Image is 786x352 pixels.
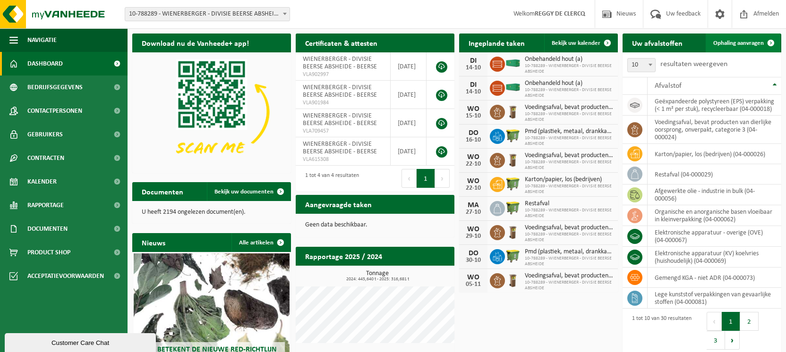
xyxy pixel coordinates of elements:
td: karton/papier, los (bedrijven) (04-000026) [648,144,781,164]
button: 3 [707,331,725,350]
div: 05-11 [464,281,483,288]
img: WB-1100-HPE-GN-50 [505,200,521,216]
span: VLA615308 [303,156,383,163]
h2: Download nu de Vanheede+ app! [132,34,258,52]
h2: Ingeplande taken [459,34,534,52]
span: 10 [628,59,655,72]
span: 10-788289 - WIENERBERGER - DIVISIE BEERSE ABSHEIDE [525,208,613,219]
span: Afvalstof [655,82,682,90]
span: WIENERBERGER - DIVISIE BEERSE ABSHEIDE - BEERSE [303,112,377,127]
span: Bedrijfsgegevens [27,75,83,99]
img: WB-0140-HPE-BN-01 [505,151,521,168]
span: Kalender [27,170,57,193]
span: WIENERBERGER - DIVISIE BEERSE ABSHEIDE - BEERSE [303,84,377,99]
td: [DATE] [391,109,427,137]
span: Rapportage [27,193,64,217]
span: VLA901984 [303,99,383,107]
div: DO [464,250,483,257]
div: DO [464,129,483,137]
span: WIENERBERGER - DIVISIE BEERSE ABSHEIDE - BEERSE [303,56,377,70]
span: Karton/papier, los (bedrijven) [525,176,613,184]
span: Onbehandeld hout (a) [525,80,613,87]
td: [DATE] [391,137,427,166]
span: Navigatie [27,28,57,52]
div: 29-10 [464,233,483,240]
div: 16-10 [464,137,483,143]
span: 10-788289 - WIENERBERGER - DIVISIE BEERSE ABSHEIDE [525,184,613,195]
button: 1 [722,312,740,331]
img: HK-XC-40-GN-00 [505,59,521,67]
span: Onbehandeld hout (a) [525,56,613,63]
p: U heeft 2194 ongelezen document(en). [142,209,282,216]
span: Pmd (plastiek, metaal, drankkartons) (bedrijven) [525,248,613,256]
span: 10-788289 - WIENERBERGER - DIVISIE BEERSE ABSHEIDE [525,63,613,75]
td: afgewerkte olie - industrie in bulk (04-000056) [648,184,781,205]
span: Voedingsafval, bevat producten van dierlijke oorsprong, onverpakt, categorie 3 [525,152,613,159]
span: 10-788289 - WIENERBERGER - DIVISIE BEERSE ABSHEIDE [525,135,613,147]
div: 1 tot 10 van 30 resultaten [627,311,692,351]
span: 10-788289 - WIENERBERGER - DIVISIE BEERSE ABSHEIDE [525,280,613,291]
div: WO [464,274,483,281]
span: Voedingsafval, bevat producten van dierlijke oorsprong, onverpakt, categorie 3 [525,272,613,280]
a: Ophaling aanvragen [706,34,780,52]
img: WB-0140-HPE-BN-01 [505,103,521,119]
div: DI [464,81,483,89]
h2: Aangevraagde taken [296,195,381,213]
span: 10-788289 - WIENERBERGER - DIVISIE BEERSE ABSHEIDE - BEERSE [125,8,290,21]
h2: Nieuws [132,233,175,251]
span: 10 [627,58,656,72]
td: restafval (04-000029) [648,164,781,184]
h2: Rapportage 2025 / 2024 [296,247,392,265]
img: Download de VHEPlus App [132,52,291,171]
div: WO [464,153,483,161]
span: 2024: 445,640 t - 2025: 316,681 t [300,277,454,282]
h3: Tonnage [300,270,454,282]
td: voedingsafval, bevat producten van dierlijke oorsprong, onverpakt, categorie 3 (04-000024) [648,116,781,144]
td: lege kunststof verpakkingen van gevaarlijke stoffen (04-000081) [648,288,781,309]
button: Previous [707,312,722,331]
div: 15-10 [464,113,483,119]
span: 10-788289 - WIENERBERGER - DIVISIE BEERSE ABSHEIDE - BEERSE [125,7,290,21]
div: 30-10 [464,257,483,264]
button: 2 [740,312,759,331]
span: Acceptatievoorwaarden [27,264,104,288]
img: HK-XC-40-GN-00 [505,83,521,92]
span: 10-788289 - WIENERBERGER - DIVISIE BEERSE ABSHEIDE [525,159,613,171]
td: [DATE] [391,52,427,81]
td: organische en anorganische basen vloeibaar in kleinverpakking (04-000062) [648,205,781,226]
h2: Certificaten & attesten [296,34,387,52]
span: 10-788289 - WIENERBERGER - DIVISIE BEERSE ABSHEIDE [525,111,613,123]
div: 22-10 [464,161,483,168]
span: Product Shop [27,241,70,264]
span: Ophaling aanvragen [713,40,764,46]
div: 1 tot 4 van 4 resultaten [300,168,359,189]
span: Pmd (plastiek, metaal, drankkartons) (bedrijven) [525,128,613,135]
button: Previous [402,169,417,188]
div: 22-10 [464,185,483,192]
a: Bekijk uw documenten [207,182,290,201]
img: WB-1100-HPE-GN-50 [505,248,521,264]
button: 1 [417,169,435,188]
img: WB-1100-HPE-GN-50 [505,127,521,143]
span: Voedingsafval, bevat producten van dierlijke oorsprong, onverpakt, categorie 3 [525,104,613,111]
h2: Uw afvalstoffen [623,34,692,52]
span: 10-788289 - WIENERBERGER - DIVISIE BEERSE ABSHEIDE [525,87,613,99]
button: Next [725,331,740,350]
div: MA [464,201,483,209]
img: WB-1100-HPE-GN-50 [505,176,521,192]
div: WO [464,177,483,185]
a: Bekijk rapportage [384,265,453,284]
div: WO [464,226,483,233]
span: VLA709457 [303,127,383,135]
strong: REGGY DE CLERCQ [535,10,585,17]
span: VLA902997 [303,71,383,78]
td: elektronische apparatuur - overige (OVE) (04-000067) [648,226,781,247]
div: DI [464,57,483,65]
label: resultaten weergeven [660,60,727,68]
span: 10-788289 - WIENERBERGER - DIVISIE BEERSE ABSHEIDE [525,232,613,243]
h2: Documenten [132,182,193,201]
span: Restafval [525,200,613,208]
span: Dashboard [27,52,63,75]
span: Contracten [27,146,64,170]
